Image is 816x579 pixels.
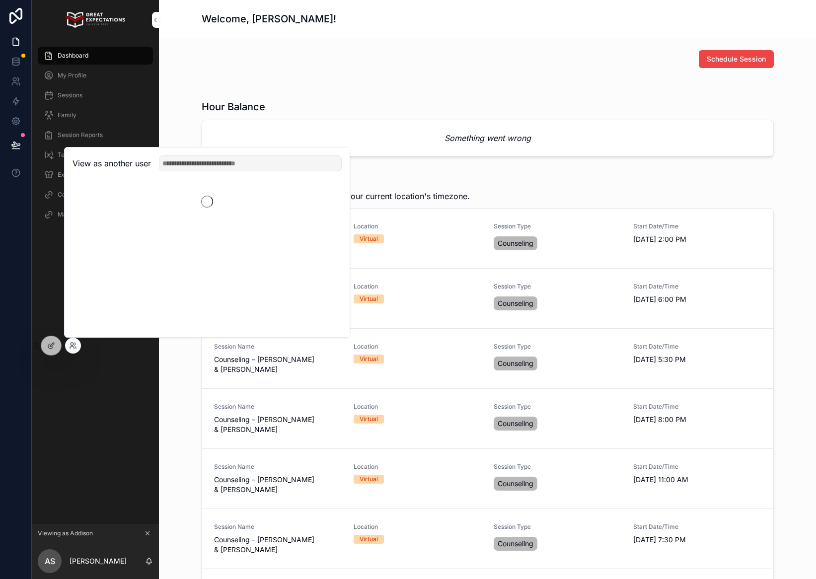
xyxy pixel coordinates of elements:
[360,234,378,243] div: Virtual
[494,343,622,351] span: Session Type
[354,222,482,230] span: Location
[498,298,533,308] span: Counseling
[214,415,342,434] span: Counseling – [PERSON_NAME] & [PERSON_NAME]
[38,166,153,184] a: Extracurriculars
[498,238,533,248] span: Counseling
[494,283,622,290] span: Session Type
[633,355,761,364] span: [DATE] 5:30 PM
[58,191,95,199] span: CounselMore
[354,463,482,471] span: Location
[498,539,533,549] span: Counseling
[494,463,622,471] span: Session Type
[633,523,761,531] span: Start Date/Time
[214,475,342,495] span: Counseling – [PERSON_NAME] & [PERSON_NAME]
[214,403,342,411] span: Session Name
[633,475,761,485] span: [DATE] 11:00 AM
[45,555,55,567] span: AS
[38,529,93,537] span: Viewing as Addison
[214,523,342,531] span: Session Name
[445,132,531,144] em: Something went wrong
[633,343,761,351] span: Start Date/Time
[633,463,761,471] span: Start Date/Time
[360,535,378,544] div: Virtual
[633,415,761,425] span: [DATE] 8:00 PM
[70,556,127,566] p: [PERSON_NAME]
[354,523,482,531] span: Location
[498,419,533,429] span: Counseling
[202,12,336,26] h1: Welcome, [PERSON_NAME]!
[214,463,342,471] span: Session Name
[633,403,761,411] span: Start Date/Time
[498,359,533,368] span: Counseling
[214,535,342,555] span: Counseling – [PERSON_NAME] & [PERSON_NAME]
[214,343,342,351] span: Session Name
[633,535,761,545] span: [DATE] 7:30 PM
[58,151,91,159] span: Test Scores
[707,54,766,64] span: Schedule Session
[38,206,153,223] a: Make a Purchase
[360,355,378,363] div: Virtual
[66,12,125,28] img: App logo
[58,91,82,99] span: Sessions
[58,111,76,119] span: Family
[360,294,378,303] div: Virtual
[38,67,153,84] a: My Profile
[494,523,622,531] span: Session Type
[498,479,533,489] span: Counseling
[360,415,378,424] div: Virtual
[633,222,761,230] span: Start Date/Time
[633,234,761,244] span: [DATE] 2:00 PM
[354,283,482,290] span: Location
[38,146,153,164] a: Test Scores
[32,40,159,236] div: scrollable content
[58,131,103,139] span: Session Reports
[58,72,86,79] span: My Profile
[494,222,622,230] span: Session Type
[58,211,107,218] span: Make a Purchase
[38,106,153,124] a: Family
[58,171,103,179] span: Extracurriculars
[38,47,153,65] a: Dashboard
[38,86,153,104] a: Sessions
[354,343,482,351] span: Location
[214,355,342,374] span: Counseling – [PERSON_NAME] & [PERSON_NAME]
[494,403,622,411] span: Session Type
[699,50,774,68] button: Schedule Session
[202,100,265,114] h1: Hour Balance
[354,403,482,411] span: Location
[58,52,88,60] span: Dashboard
[360,475,378,484] div: Virtual
[633,283,761,290] span: Start Date/Time
[38,126,153,144] a: Session Reports
[38,186,153,204] a: CounselMore
[633,294,761,304] span: [DATE] 6:00 PM
[73,157,151,169] h2: View as another user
